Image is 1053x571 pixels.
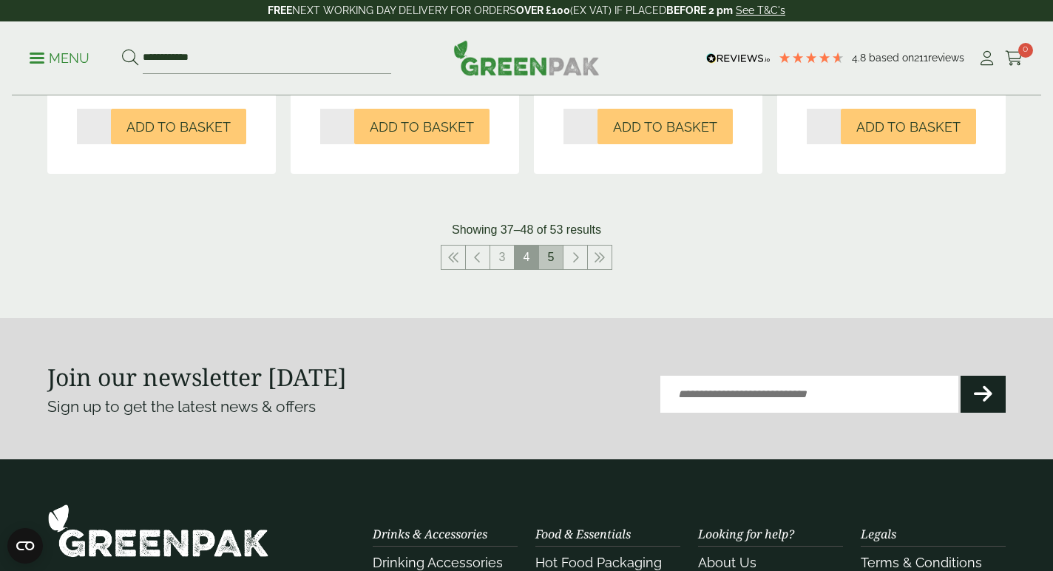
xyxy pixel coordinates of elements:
[852,52,869,64] span: 4.8
[978,51,996,66] i: My Account
[30,50,89,67] p: Menu
[370,119,474,135] span: Add to Basket
[698,555,756,570] a: About Us
[613,119,717,135] span: Add to Basket
[373,555,503,570] a: Drinking Accessories
[736,4,785,16] a: See T&C's
[453,40,600,75] img: GreenPak Supplies
[490,246,514,269] a: 3
[111,109,246,144] button: Add to Basket
[268,4,292,16] strong: FREE
[539,246,563,269] a: 5
[841,109,976,144] button: Add to Basket
[30,50,89,64] a: Menu
[7,528,43,564] button: Open CMP widget
[928,52,964,64] span: reviews
[914,52,928,64] span: 211
[354,109,490,144] button: Add to Basket
[666,4,733,16] strong: BEFORE 2 pm
[47,361,347,393] strong: Join our newsletter [DATE]
[1005,47,1023,70] a: 0
[856,119,961,135] span: Add to Basket
[869,52,914,64] span: Based on
[516,4,570,16] strong: OVER £100
[597,109,733,144] button: Add to Basket
[126,119,231,135] span: Add to Basket
[778,51,844,64] div: 4.79 Stars
[1018,43,1033,58] span: 0
[1005,51,1023,66] i: Cart
[452,221,601,239] p: Showing 37–48 of 53 results
[706,53,771,64] img: REVIEWS.io
[535,555,662,570] a: Hot Food Packaging
[861,555,982,570] a: Terms & Conditions
[515,246,538,269] span: 4
[47,395,478,419] p: Sign up to get the latest news & offers
[47,504,269,558] img: GreenPak Supplies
